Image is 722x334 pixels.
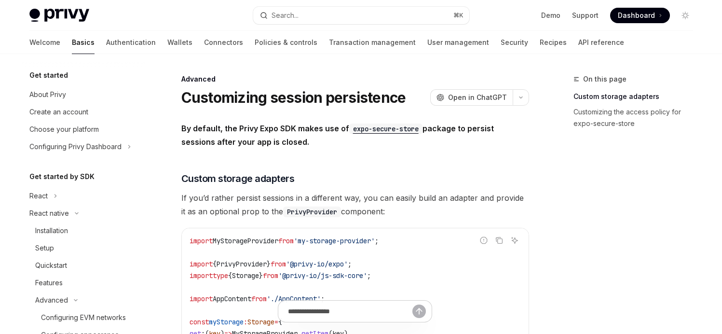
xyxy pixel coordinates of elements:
[22,257,145,274] a: Quickstart
[541,11,560,20] a: Demo
[232,271,259,280] span: Storage
[228,271,232,280] span: {
[22,205,145,222] button: Toggle React native section
[267,294,321,303] span: './AppContent'
[22,138,145,155] button: Toggle Configuring Privy Dashboard section
[181,74,529,84] div: Advanced
[181,191,529,218] span: If you’d rather persist sessions in a different way, you can easily build an adapter and provide ...
[22,103,145,121] a: Create an account
[259,271,263,280] span: }
[271,260,286,268] span: from
[349,124,422,133] a: expo-secure-store
[22,121,145,138] a: Choose your platform
[578,31,624,54] a: API reference
[35,294,68,306] div: Advanced
[29,89,66,100] div: About Privy
[501,31,528,54] a: Security
[267,260,271,268] span: }
[278,271,367,280] span: '@privy-io/js-sdk-core'
[217,260,267,268] span: PrivyProvider
[29,190,48,202] div: React
[29,9,89,22] img: light logo
[618,11,655,20] span: Dashboard
[610,8,670,23] a: Dashboard
[255,31,317,54] a: Policies & controls
[477,234,490,247] button: Report incorrect code
[181,89,406,106] h1: Customizing session persistence
[29,70,68,81] h5: Get started
[35,277,63,289] div: Features
[29,106,88,118] div: Create an account
[190,237,213,245] span: import
[190,271,213,280] span: import
[349,124,422,134] code: expo-secure-store
[213,260,217,268] span: {
[573,104,701,131] a: Customizing the access policy for expo-secure-store
[204,31,243,54] a: Connectors
[348,260,352,268] span: ;
[190,260,213,268] span: import
[213,294,251,303] span: AppContent
[367,271,371,280] span: ;
[22,292,145,309] button: Toggle Advanced section
[251,294,267,303] span: from
[572,11,599,20] a: Support
[329,31,416,54] a: Transaction management
[427,31,489,54] a: User management
[263,271,278,280] span: from
[22,86,145,103] a: About Privy
[375,237,379,245] span: ;
[35,260,67,271] div: Quickstart
[412,305,426,318] button: Send message
[29,124,99,135] div: Choose your platform
[190,294,213,303] span: import
[678,8,693,23] button: Toggle dark mode
[272,10,299,21] div: Search...
[29,31,60,54] a: Welcome
[283,207,341,217] code: PrivyProvider
[493,234,505,247] button: Copy the contents from the code block
[253,7,469,24] button: Open search
[29,208,69,219] div: React native
[106,31,156,54] a: Authentication
[286,260,348,268] span: '@privy-io/expo'
[321,294,325,303] span: ;
[430,89,513,106] button: Open in ChatGPT
[508,234,521,247] button: Ask AI
[181,124,494,147] strong: By default, the Privy Expo SDK makes use of package to persist sessions after your app is closed.
[22,187,145,205] button: Toggle React section
[573,89,701,104] a: Custom storage adapters
[448,93,507,102] span: Open in ChatGPT
[29,171,95,182] h5: Get started by SDK
[213,237,278,245] span: MyStorageProvider
[29,141,122,153] div: Configuring Privy Dashboard
[22,309,145,326] a: Configuring EVM networks
[167,31,192,54] a: Wallets
[35,225,68,237] div: Installation
[213,271,228,280] span: type
[22,274,145,292] a: Features
[540,31,567,54] a: Recipes
[294,237,375,245] span: 'my-storage-provider'
[583,73,627,85] span: On this page
[72,31,95,54] a: Basics
[453,12,463,19] span: ⌘ K
[22,222,145,239] a: Installation
[278,237,294,245] span: from
[35,242,54,254] div: Setup
[288,301,412,322] input: Ask a question...
[22,239,145,257] a: Setup
[181,172,295,185] span: Custom storage adapters
[41,312,126,323] div: Configuring EVM networks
